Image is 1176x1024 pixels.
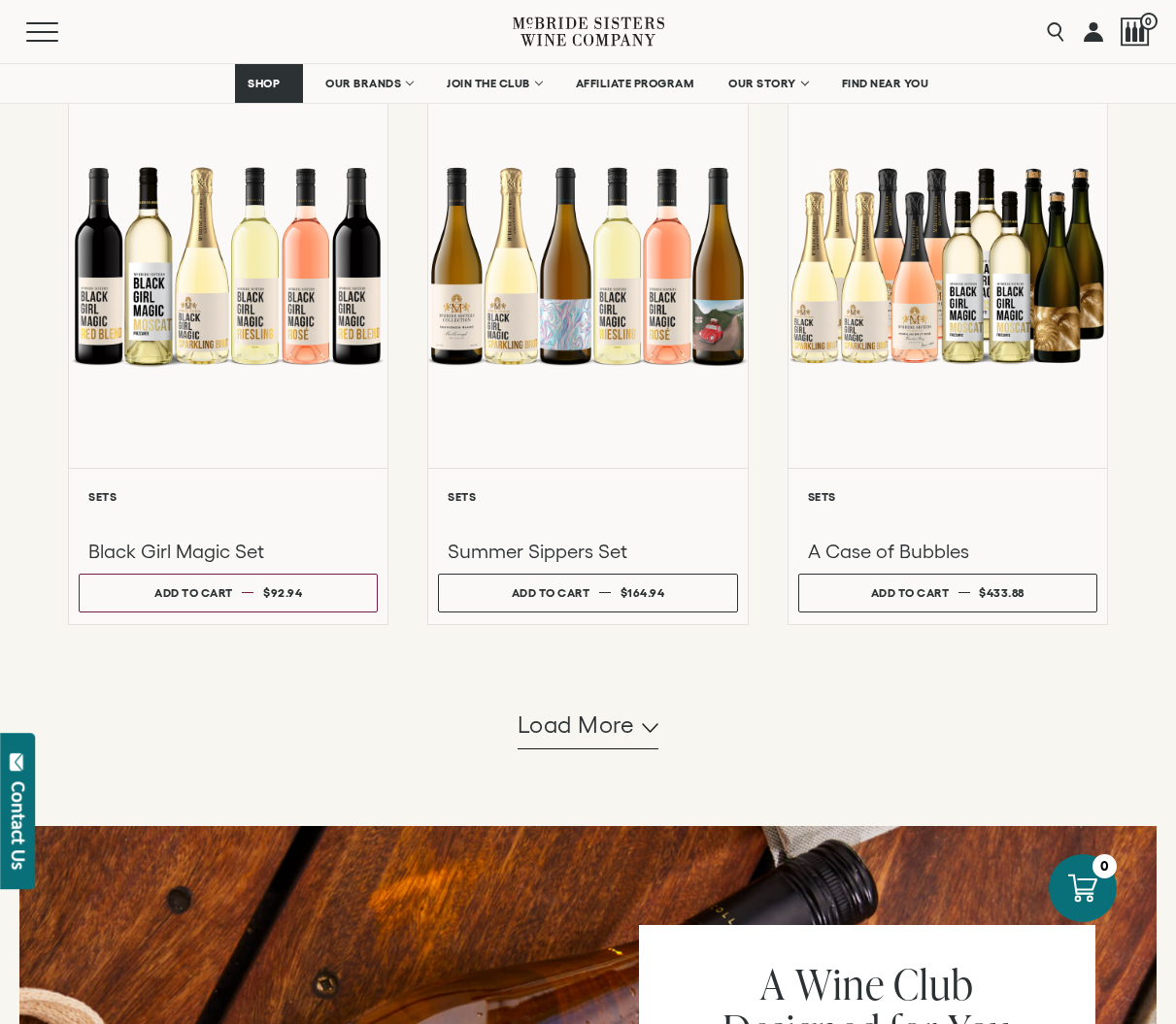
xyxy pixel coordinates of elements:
h3: A Case of Bubbles [808,539,1088,564]
div: Add to cart [512,578,590,607]
a: A Case of Bubbles Sets A Case of Bubbles Add to cart $433.88 [788,50,1108,624]
a: Summer Sippers Set Sets Summer Sippers Set Add to cart $164.94 [427,50,748,624]
button: Add to cart $433.88 [798,574,1097,612]
a: Black Girl Magic Set Sets Black Girl Magic Set Add to cart $92.94 [68,50,388,624]
h6: Sets [448,490,727,503]
span: Club [893,955,973,1012]
h6: Sets [808,490,1088,503]
a: FIND NEAR YOU [829,64,942,103]
div: Add to cart [871,578,950,607]
button: Load more [518,703,659,749]
div: 0 [1092,854,1117,878]
h3: Black Girl Magic Set [88,539,368,564]
div: Contact Us [9,781,28,870]
button: Add to cart $92.94 [79,574,378,612]
span: JOIN THE CLUB [447,77,530,90]
h3: Summer Sippers Set [448,539,727,564]
a: OUR BRANDS [313,64,424,103]
span: $164.94 [621,586,665,599]
button: Add to cart $164.94 [438,574,737,612]
span: Load more [518,709,635,742]
span: $433.88 [979,586,1025,599]
span: FIND NEAR YOU [842,77,929,90]
a: JOIN THE CLUB [434,64,554,103]
a: AFFILIATE PROGRAM [563,64,707,103]
a: SHOP [235,64,303,103]
span: OUR STORY [728,77,796,90]
span: 0 [1140,13,1158,30]
button: Mobile Menu Trigger [26,22,96,42]
span: Wine [795,955,884,1012]
a: OUR STORY [716,64,820,103]
span: A [760,955,786,1012]
span: SHOP [248,77,281,90]
span: $92.94 [263,586,302,599]
div: Add to cart [154,578,233,607]
h6: Sets [88,490,368,503]
span: OUR BRANDS [325,77,401,90]
span: AFFILIATE PROGRAM [576,77,694,90]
